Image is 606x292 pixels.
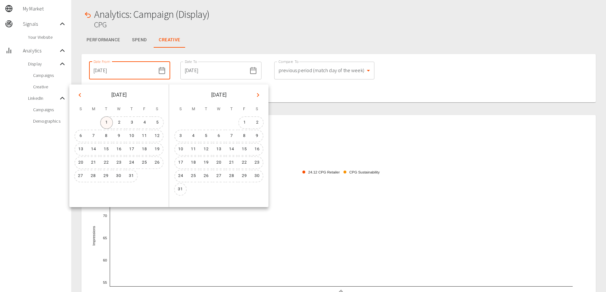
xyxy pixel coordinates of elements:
span: Your Website [28,34,66,40]
button: Aug 14, 2025 [225,143,238,156]
button: Jul 3, 2025 [126,116,138,129]
span: Display [28,61,59,67]
span: S [75,103,87,116]
span: [DATE] [211,91,226,99]
button: Jul 30, 2025 [112,170,125,182]
button: Aug 12, 2025 [200,143,212,156]
button: Aug 26, 2025 [200,170,212,182]
button: Jul 9, 2025 [113,130,125,142]
tspan: 70 [103,214,107,218]
label: Date To [185,59,197,64]
label: Date From [94,59,110,64]
span: [DATE] [111,91,127,99]
button: Aug 2, 2025 [251,116,264,129]
button: Aug 16, 2025 [251,143,263,156]
input: dd/mm/yyyy [180,62,247,79]
tspan: Impressions [92,226,96,246]
h1: Analytics: Campaign (Display) [94,9,210,20]
input: dd/mm/yyyy [89,62,156,79]
button: Aug 9, 2025 [251,130,263,142]
tspan: 55 [103,280,107,284]
h2: CPG [94,20,210,30]
button: Jul 22, 2025 [100,156,113,169]
span: My Market [23,5,66,12]
button: Jul 20, 2025 [74,156,87,169]
button: Aug 23, 2025 [251,156,263,169]
button: Jul 31, 2025 [125,170,138,182]
tspan: 60 [103,258,107,262]
button: Jul 10, 2025 [125,130,138,142]
span: M [88,103,99,116]
span: Campaigns [33,106,66,113]
button: Jul 15, 2025 [100,143,113,156]
span: Creative [33,84,66,90]
span: M [188,103,199,116]
button: Creative [154,32,185,48]
button: Jul 18, 2025 [138,143,151,156]
button: Jul 17, 2025 [125,143,138,156]
button: Aug 13, 2025 [212,143,225,156]
button: Aug 8, 2025 [238,130,251,142]
button: Aug 31, 2025 [174,183,187,196]
button: Jul 1, 2025 [100,116,113,129]
tspan: 65 [103,236,107,240]
button: Aug 18, 2025 [187,156,200,169]
span: W [113,103,125,116]
span: S [175,103,186,116]
button: Jul 28, 2025 [87,170,100,182]
span: W [213,103,225,116]
button: Aug 21, 2025 [225,156,238,169]
span: Analytics [23,47,59,54]
span: LinkedIn [28,95,59,101]
div: Metrics Tabs [81,32,596,48]
button: Aug 15, 2025 [238,143,251,156]
button: Aug 11, 2025 [187,143,200,156]
button: Aug 17, 2025 [174,156,187,169]
tspan: CPG Sustainability [349,170,380,174]
button: Aug 24, 2025 [174,170,187,182]
button: Jul 4, 2025 [138,116,151,129]
button: Jul 2, 2025 [113,116,126,129]
button: Aug 19, 2025 [200,156,212,169]
button: Jul 14, 2025 [87,143,100,156]
button: Aug 30, 2025 [251,170,263,182]
button: Aug 3, 2025 [174,130,187,142]
button: Jul 29, 2025 [100,170,112,182]
button: Jul 6, 2025 [74,130,87,142]
button: Spend [125,32,154,48]
button: Aug 10, 2025 [174,143,187,156]
button: Aug 29, 2025 [238,170,251,182]
button: Previous month [74,90,85,100]
button: Aug 25, 2025 [187,170,200,182]
button: Jul 7, 2025 [87,130,100,142]
tspan: 24.12 CPG Retailer [308,170,340,174]
div: Metrics Tabs [91,121,596,137]
button: Aug 5, 2025 [200,130,212,142]
span: F [239,103,250,116]
span: S [251,103,263,116]
span: S [151,103,163,116]
button: Jul 19, 2025 [151,143,164,156]
button: Aug 7, 2025 [225,130,238,142]
span: T [126,103,137,116]
button: Jul 12, 2025 [151,130,164,142]
span: Demographics [33,118,66,124]
button: Jul 23, 2025 [113,156,125,169]
span: Signals [23,20,59,28]
button: Jul 25, 2025 [138,156,151,169]
button: Aug 4, 2025 [187,130,200,142]
button: Aug 20, 2025 [212,156,225,169]
div: previous period (match day of the week) [274,62,374,79]
span: T [200,103,212,116]
span: F [139,103,150,116]
button: Aug 28, 2025 [225,170,238,182]
button: Jul 13, 2025 [74,143,87,156]
button: Aug 1, 2025 [238,116,251,129]
button: Next month [253,90,263,100]
button: Aug 22, 2025 [238,156,251,169]
button: Jul 16, 2025 [113,143,125,156]
button: Jul 24, 2025 [125,156,138,169]
button: Jul 11, 2025 [138,130,151,142]
button: Jul 21, 2025 [87,156,100,169]
button: Performance [81,32,125,48]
